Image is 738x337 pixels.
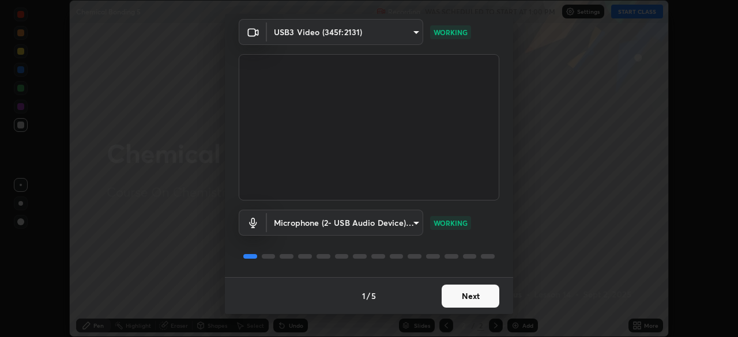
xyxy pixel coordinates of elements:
p: WORKING [434,218,468,228]
p: WORKING [434,27,468,37]
div: USB3 Video (345f:2131) [267,19,423,45]
div: USB3 Video (345f:2131) [267,210,423,236]
h4: 1 [362,290,366,302]
button: Next [442,285,499,308]
h4: 5 [371,290,376,302]
h4: / [367,290,370,302]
